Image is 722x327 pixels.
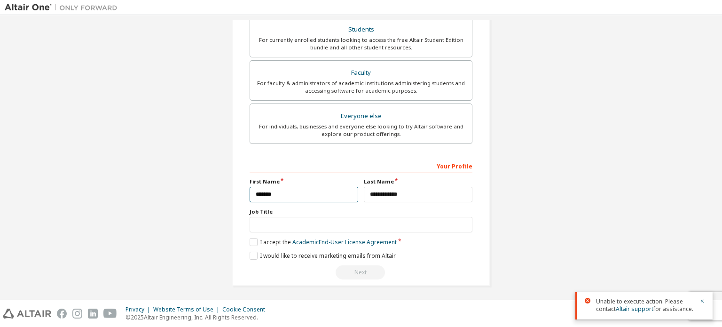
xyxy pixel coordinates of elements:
[57,309,67,319] img: facebook.svg
[596,298,694,313] span: Unable to execute action. Please contact for assistance.
[256,23,466,36] div: Students
[250,252,396,260] label: I would like to receive marketing emails from Altair
[126,313,271,321] p: © 2025 Altair Engineering, Inc. All Rights Reserved.
[126,306,153,313] div: Privacy
[3,309,51,319] img: altair_logo.svg
[256,123,466,138] div: For individuals, businesses and everyone else looking to try Altair software and explore our prod...
[256,110,466,123] div: Everyone else
[250,158,472,173] div: Your Profile
[256,80,466,95] div: For faculty & administrators of academic institutions administering students and accessing softwa...
[153,306,222,313] div: Website Terms of Use
[364,178,472,185] label: Last Name
[616,305,653,313] a: Altair support
[256,66,466,80] div: Faculty
[222,306,271,313] div: Cookie Consent
[256,36,466,51] div: For currently enrolled students looking to access the free Altair Student Edition bundle and all ...
[103,309,117,319] img: youtube.svg
[5,3,122,12] img: Altair One
[292,238,397,246] a: Academic End-User License Agreement
[250,208,472,215] label: Job Title
[88,309,98,319] img: linkedin.svg
[72,309,82,319] img: instagram.svg
[250,238,397,246] label: I accept the
[250,265,472,279] div: Please wait while checking email ...
[250,178,358,185] label: First Name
